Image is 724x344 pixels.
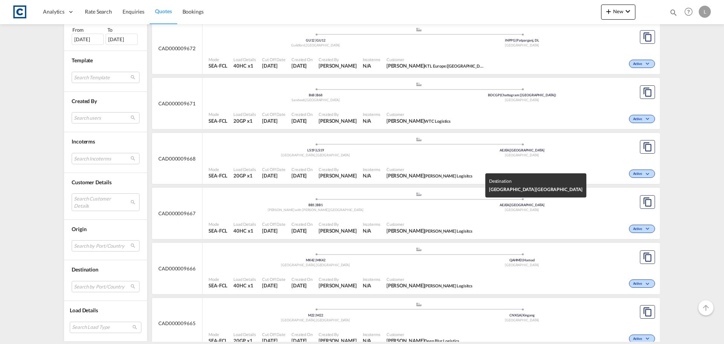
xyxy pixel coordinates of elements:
[488,93,556,97] span: BDCGP Chattogram ([GEOGRAPHIC_DATA])
[387,167,472,172] span: Customer
[233,117,256,124] span: 20GP x 1
[262,117,285,124] span: 10 Sep 2025
[281,153,316,157] span: [GEOGRAPHIC_DATA]
[363,111,380,117] span: Incoterms
[424,338,459,343] span: Deep Blur Logistics
[309,93,317,97] span: B68
[640,250,655,264] button: Copy Quote
[387,172,472,179] span: Andrea Locarno Gruber Logisitcs
[644,227,653,231] md-icon: icon-chevron-down
[699,6,711,18] div: L
[604,8,632,14] span: New
[315,203,316,207] span: |
[152,133,660,184] div: CAD000009668 assets/icons/custom/ship-fill.svgassets/icons/custom/roll-o-plane.svgOrigin United K...
[209,111,227,117] span: Mode
[505,38,539,42] span: INPPG Patparganj, DL
[669,8,678,17] md-icon: icon-magnify
[643,307,652,316] md-icon: assets/icons/custom/copyQuote.svg
[629,279,655,288] div: Change Status Here
[644,337,653,341] md-icon: icon-chevron-down
[319,221,357,227] span: Created By
[209,282,227,289] span: SEA-FCL
[319,332,357,337] span: Created By
[209,227,227,234] span: SEA-FCL
[682,5,699,19] div: Help
[363,221,380,227] span: Incoterms
[387,276,472,282] span: Customer
[85,8,112,15] span: Rate Search
[307,148,316,152] span: LS19
[158,100,196,107] span: CAD000009671
[643,32,652,42] md-icon: assets/icons/custom/copyQuote.svg
[424,173,472,178] span: [PERSON_NAME] Logisitcs
[644,62,653,66] md-icon: icon-chevron-down
[629,335,655,343] div: Change Status Here
[106,34,138,45] div: [DATE]
[505,43,539,47] span: [GEOGRAPHIC_DATA]
[183,8,204,15] span: Bookings
[500,93,501,97] span: |
[72,139,95,145] span: Incoterms
[291,167,313,172] span: Created On
[640,85,655,99] button: Copy Quote
[319,172,357,179] span: Lynsey Heaton
[291,98,305,102] span: Sandwell
[522,258,523,262] span: |
[363,332,380,337] span: Incoterms
[72,34,104,45] div: [DATE]
[629,225,655,233] div: Change Status Here
[315,93,316,97] span: |
[281,263,316,267] span: [GEOGRAPHIC_DATA]
[363,276,380,282] span: Incoterms
[319,227,357,234] span: Lynsey Heaton
[505,208,539,212] span: [GEOGRAPHIC_DATA]
[316,153,350,157] span: [GEOGRAPHIC_DATA]
[291,282,313,289] span: 9 Sep 2025
[262,57,285,62] span: Cut Off Date
[315,318,316,322] span: ,
[644,172,653,176] md-icon: icon-chevron-down
[509,148,510,152] span: |
[233,62,256,69] span: 40HC x 1
[363,227,371,234] div: N/A
[424,63,496,69] span: KTL Europe ([GEOGRAPHIC_DATA]) Ltd
[363,57,380,62] span: Incoterms
[316,318,350,322] span: [GEOGRAPHIC_DATA]
[633,336,644,342] span: Active
[158,320,196,327] span: CAD000009665
[500,148,545,152] span: AEJEA [GEOGRAPHIC_DATA]
[424,228,472,233] span: [PERSON_NAME] Logisitcs
[158,210,196,217] span: CAD000009667
[152,243,660,294] div: CAD000009666 assets/icons/custom/ship-fill.svgassets/icons/custom/roll-o-plane.svgOrigin United K...
[233,167,256,172] span: Load Details
[640,195,655,209] button: Copy Quote
[11,3,28,20] img: 1fdb9190129311efbfaf67cbb4249bed.jpeg
[329,208,330,212] span: ,
[315,313,316,317] span: |
[268,208,330,212] span: [PERSON_NAME] with [PERSON_NAME]
[414,302,423,306] md-icon: assets/icons/custom/ship-fill.svg
[262,167,285,172] span: Cut Off Date
[604,7,613,16] md-icon: icon-plus 400-fg
[515,38,517,42] span: |
[643,88,652,97] md-icon: assets/icons/custom/copyQuote.svg
[209,221,227,227] span: Mode
[315,38,316,42] span: |
[281,318,316,322] span: [GEOGRAPHIC_DATA]
[155,8,172,14] span: Quotes
[262,337,285,344] span: 9 Sep 2025
[233,332,256,337] span: Load Details
[233,276,256,282] span: Load Details
[72,26,105,34] div: From
[319,167,357,172] span: Created By
[500,203,545,207] span: AEJEA [GEOGRAPHIC_DATA]
[387,227,472,234] span: Andrea Locarno Gruber Logisitcs
[643,197,652,207] md-icon: assets/icons/custom/copyQuote.svg
[316,313,323,317] span: M22
[633,62,644,67] span: Active
[233,221,256,227] span: Load Details
[315,148,316,152] span: |
[123,8,144,15] span: Enquiries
